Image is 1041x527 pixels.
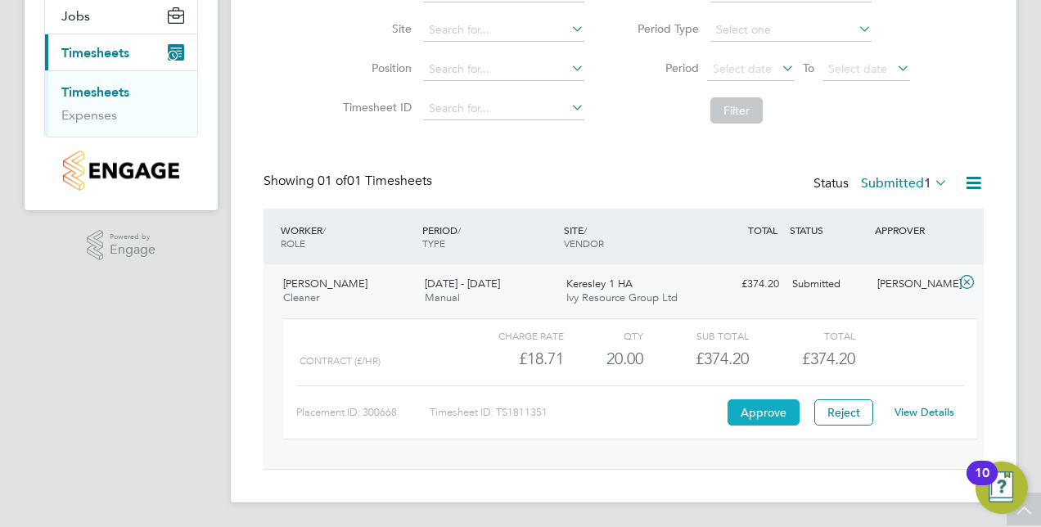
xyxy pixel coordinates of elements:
[318,173,347,189] span: 01 of
[338,100,412,115] label: Timesheet ID
[283,277,367,291] span: [PERSON_NAME]
[418,215,560,258] div: PERIOD
[975,473,989,494] div: 10
[643,345,749,372] div: £374.20
[281,236,305,250] span: ROLE
[322,223,326,236] span: /
[566,291,678,304] span: Ivy Resource Group Ltd
[110,230,155,244] span: Powered by
[61,107,117,123] a: Expenses
[423,97,584,120] input: Search for...
[296,399,430,426] div: Placement ID: 300668
[61,45,129,61] span: Timesheets
[87,230,156,261] a: Powered byEngage
[110,243,155,257] span: Engage
[566,277,633,291] span: Keresley 1 HA
[643,326,749,345] div: Sub Total
[828,61,887,76] span: Select date
[61,8,90,24] span: Jobs
[300,355,381,367] span: contract (£/HR)
[423,58,584,81] input: Search for...
[564,345,643,372] div: 20.00
[564,236,604,250] span: VENDOR
[749,326,854,345] div: Total
[786,215,871,245] div: STATUS
[338,61,412,75] label: Position
[283,291,319,304] span: Cleaner
[710,97,763,124] button: Filter
[748,223,777,236] span: TOTAL
[584,223,587,236] span: /
[423,19,584,42] input: Search for...
[701,271,786,298] div: £374.20
[422,236,445,250] span: TYPE
[338,21,412,36] label: Site
[871,215,956,245] div: APPROVER
[976,462,1028,514] button: Open Resource Center, 10 new notifications
[861,175,948,191] label: Submitted
[710,19,872,42] input: Select one
[625,21,699,36] label: Period Type
[63,151,178,191] img: countryside-properties-logo-retina.png
[457,223,461,236] span: /
[425,291,460,304] span: Manual
[813,173,951,196] div: Status
[713,61,772,76] span: Select date
[871,271,956,298] div: [PERSON_NAME]
[924,175,931,191] span: 1
[814,399,873,426] button: Reject
[786,271,871,298] div: Submitted
[318,173,432,189] span: 01 Timesheets
[802,349,855,368] span: £374.20
[430,399,723,426] div: Timesheet ID: TS1811351
[458,345,564,372] div: £18.71
[560,215,701,258] div: SITE
[61,84,129,100] a: Timesheets
[45,70,197,137] div: Timesheets
[798,57,819,79] span: To
[44,151,198,191] a: Go to home page
[277,215,418,258] div: WORKER
[425,277,500,291] span: [DATE] - [DATE]
[45,34,197,70] button: Timesheets
[564,326,643,345] div: QTY
[895,405,954,419] a: View Details
[264,173,435,190] div: Showing
[458,326,564,345] div: Charge rate
[625,61,699,75] label: Period
[728,399,800,426] button: Approve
